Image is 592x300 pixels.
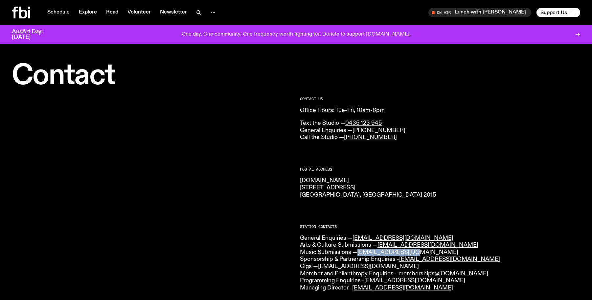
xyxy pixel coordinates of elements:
h2: CONTACT US [300,97,580,101]
button: On AirLunch with [PERSON_NAME] [428,8,531,17]
a: [EMAIL_ADDRESS][DOMAIN_NAME] [318,263,419,269]
span: Support Us [540,10,567,15]
a: [EMAIL_ADDRESS][DOMAIN_NAME] [353,235,453,241]
p: [DOMAIN_NAME] [STREET_ADDRESS] [GEOGRAPHIC_DATA], [GEOGRAPHIC_DATA] 2015 [300,177,580,199]
p: One day. One community. One frequency worth fighting for. Donate to support [DOMAIN_NAME]. [182,32,411,38]
a: Read [102,8,122,17]
a: Newsletter [156,8,191,17]
a: [EMAIL_ADDRESS][DOMAIN_NAME] [352,285,453,291]
a: [PHONE_NUMBER] [344,134,397,140]
a: [EMAIL_ADDRESS][DOMAIN_NAME] [377,242,478,248]
h1: Contact [12,63,292,89]
a: Explore [75,8,101,17]
h2: Postal Address [300,168,580,171]
a: Volunteer [124,8,155,17]
h2: Station Contacts [300,225,580,229]
p: Text the Studio — General Enquiries — Call the Studio — [300,120,580,141]
a: [EMAIL_ADDRESS][DOMAIN_NAME] [399,256,500,262]
button: Support Us [536,8,580,17]
p: Office Hours: Tue-Fri, 10am-6pm [300,107,580,114]
a: [EMAIL_ADDRESS][DOMAIN_NAME] [364,278,465,284]
a: [PHONE_NUMBER] [353,127,405,133]
a: 0435 123 945 [345,120,382,126]
a: [EMAIL_ADDRESS][DOMAIN_NAME] [357,249,458,255]
a: Schedule [43,8,74,17]
h3: AusArt Day: [DATE] [12,29,54,40]
a: @[DOMAIN_NAME] [435,271,488,277]
p: General Enquiries — Arts & Culture Submissions — Music Submissions — Sponsorship & Partnership En... [300,235,580,292]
